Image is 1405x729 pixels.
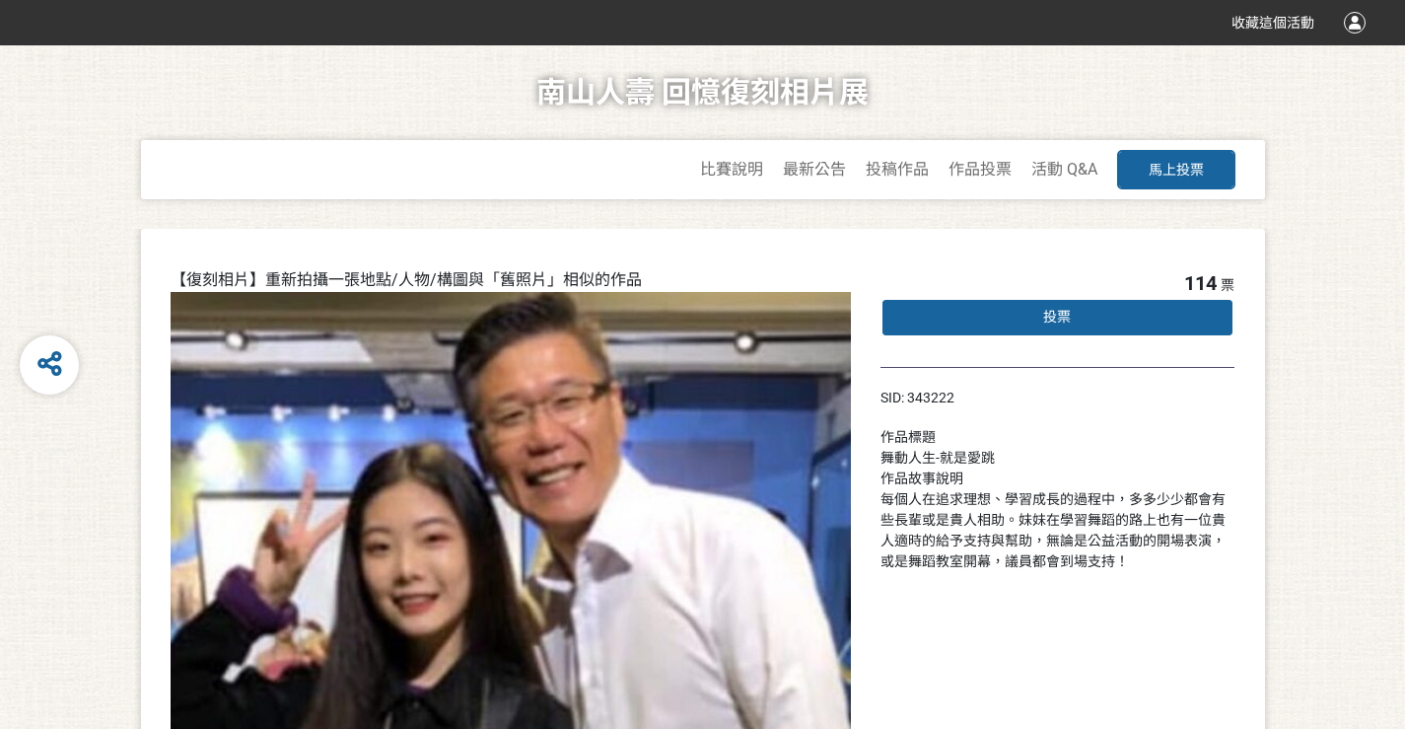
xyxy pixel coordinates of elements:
[1031,160,1097,179] a: 活動 Q&A
[880,390,954,405] span: SID: 343222
[880,448,1235,469] div: 舞動人生-就是愛跳
[1221,277,1234,293] span: 票
[866,160,929,179] a: 投稿作品
[1231,15,1314,31] span: 收藏這個活動
[880,429,936,445] span: 作品標題
[1117,150,1235,189] button: 馬上投票
[880,471,963,486] span: 作品故事說明
[1149,162,1204,178] span: 馬上投票
[171,270,642,289] span: 【復刻相片】重新拍攝一張地點/人物/構圖與「舊照片」相似的作品
[536,45,869,140] h1: 南山人壽 回憶復刻相片展
[1184,271,1217,295] span: 114
[1043,309,1071,325] span: 投票
[783,160,846,179] a: 最新公告
[948,160,1012,179] a: 作品投票
[700,160,763,179] a: 比賽說明
[880,489,1235,572] div: 每個人在追求理想、學習成長的過程中，多多少少都會有些長輩或是貴人相助。妹妹在學習舞蹈的路上也有一位貴人適時的給予支持與幫助，無論是公益活動的開場表演，或是舞蹈教室開幕，議員都會到場支持！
